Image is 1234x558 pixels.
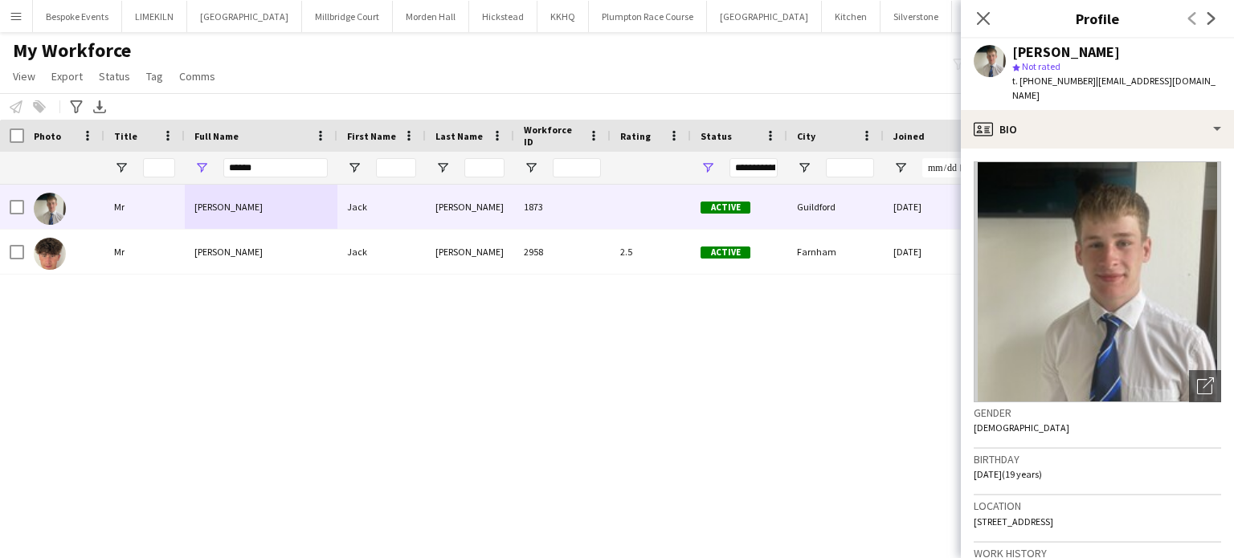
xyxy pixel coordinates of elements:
[45,66,89,87] a: Export
[13,69,35,83] span: View
[974,515,1053,527] span: [STREET_ADDRESS]
[194,130,239,142] span: Full Name
[589,1,707,32] button: Plumpton Race Course
[99,69,130,83] span: Status
[893,161,908,175] button: Open Filter Menu
[51,69,83,83] span: Export
[974,452,1221,466] h3: Birthday
[974,499,1221,513] h3: Location
[701,161,715,175] button: Open Filter Menu
[974,468,1042,480] span: [DATE] (19 years)
[34,238,66,270] img: Jack Williams
[179,69,215,83] span: Comms
[194,161,209,175] button: Open Filter Menu
[104,185,185,229] div: Mr
[514,230,611,274] div: 2958
[33,1,122,32] button: Bespoke Events
[524,124,582,148] span: Workforce ID
[514,185,611,229] div: 1873
[469,1,537,32] button: Hickstead
[13,39,131,63] span: My Workforce
[620,130,651,142] span: Rating
[143,158,175,177] input: Title Filter Input
[347,130,396,142] span: First Name
[1189,370,1221,402] div: Open photos pop-in
[893,130,925,142] span: Joined
[553,158,601,177] input: Workforce ID Filter Input
[122,1,187,32] button: LIMEKILN
[114,161,129,175] button: Open Filter Menu
[961,8,1234,29] h3: Profile
[701,202,750,214] span: Active
[173,66,222,87] a: Comms
[90,97,109,116] app-action-btn: Export XLSX
[435,130,483,142] span: Last Name
[922,158,970,177] input: Joined Filter Input
[826,158,874,177] input: City Filter Input
[881,1,952,32] button: Silverstone
[104,230,185,274] div: Mr
[974,161,1221,402] img: Crew avatar or photo
[787,230,884,274] div: Farnham
[464,158,505,177] input: Last Name Filter Input
[426,230,514,274] div: [PERSON_NAME]
[194,246,263,258] span: [PERSON_NAME]
[974,405,1221,420] h3: Gender
[884,185,980,229] div: [DATE]
[146,69,163,83] span: Tag
[1012,45,1120,59] div: [PERSON_NAME]
[1012,75,1096,87] span: t. [PHONE_NUMBER]
[426,185,514,229] div: [PERSON_NAME]
[114,130,137,142] span: Title
[34,193,66,225] img: Jack Williams
[34,130,61,142] span: Photo
[524,161,538,175] button: Open Filter Menu
[435,161,450,175] button: Open Filter Menu
[337,185,426,229] div: Jack
[376,158,416,177] input: First Name Filter Input
[6,66,42,87] a: View
[884,230,980,274] div: [DATE]
[393,1,469,32] button: Morden Hall
[194,201,263,213] span: [PERSON_NAME]
[337,230,426,274] div: Jack
[822,1,881,32] button: Kitchen
[187,1,302,32] button: [GEOGRAPHIC_DATA]
[707,1,822,32] button: [GEOGRAPHIC_DATA]
[797,161,811,175] button: Open Filter Menu
[974,422,1069,434] span: [DEMOGRAPHIC_DATA]
[302,1,393,32] button: Millbridge Court
[537,1,589,32] button: KKHQ
[611,230,691,274] div: 2.5
[92,66,137,87] a: Status
[952,1,1054,32] button: British Motor Show
[701,130,732,142] span: Status
[961,110,1234,149] div: Bio
[347,161,362,175] button: Open Filter Menu
[223,158,328,177] input: Full Name Filter Input
[1012,75,1216,101] span: | [EMAIL_ADDRESS][DOMAIN_NAME]
[1022,60,1060,72] span: Not rated
[701,246,750,259] span: Active
[787,185,884,229] div: Guildford
[797,130,815,142] span: City
[67,97,86,116] app-action-btn: Advanced filters
[140,66,170,87] a: Tag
